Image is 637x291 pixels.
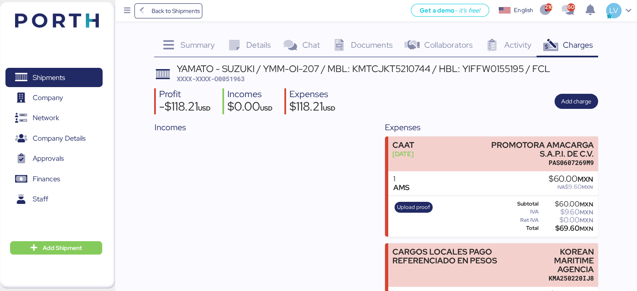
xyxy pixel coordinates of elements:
[392,149,414,158] div: [DATE]
[504,39,531,50] span: Activity
[120,4,134,18] button: Menu
[580,225,593,232] span: MXN
[33,173,60,185] span: Finances
[473,158,594,167] div: PAS0607269M9
[5,190,103,209] a: Staff
[549,175,593,184] div: $60.00
[246,39,271,50] span: Details
[10,241,102,255] button: Add Shipment
[385,121,598,134] div: Expenses
[302,39,320,50] span: Chat
[540,209,593,215] div: $9.60
[395,202,433,213] button: Upload proof
[540,201,593,207] div: $60.00
[5,68,103,87] a: Shipments
[503,217,539,223] div: Ret IVA
[43,243,82,253] span: Add Shipment
[33,152,64,165] span: Approvals
[524,274,594,283] div: KMA250220IJ8
[5,88,103,108] a: Company
[554,94,598,109] button: Add charge
[580,201,593,208] span: MXN
[580,209,593,216] span: MXN
[198,104,211,112] span: USD
[397,203,430,212] span: Upload proof
[503,209,539,215] div: IVA
[5,108,103,128] a: Network
[323,104,335,112] span: USD
[227,100,273,115] div: $0.00
[582,184,593,191] span: MXN
[151,6,199,16] span: Back to Shipments
[154,121,367,134] div: Incomes
[351,39,393,50] span: Documents
[549,184,593,190] div: $9.60
[540,225,593,232] div: $69.60
[33,132,85,144] span: Company Details
[5,129,103,148] a: Company Details
[134,3,203,18] a: Back to Shipments
[181,39,215,50] span: Summary
[562,39,593,50] span: Charges
[227,88,273,100] div: Incomes
[393,175,410,183] div: 1
[393,183,410,192] div: AMS
[159,88,211,100] div: Profit
[177,64,550,73] div: YAMATO - SUZUKI / YMM-OI-207 / MBL: KMTCJKT5210744 / HBL: YIFFW0155195 / FCL
[33,112,59,124] span: Network
[392,141,414,149] div: CAAT
[177,75,245,83] span: XXXX-XXXX-O0051963
[5,170,103,189] a: Finances
[503,225,539,231] div: Total
[424,39,473,50] span: Collaborators
[561,96,591,106] span: Add charge
[289,88,335,100] div: Expenses
[473,141,594,158] div: PROMOTORA AMACARGA S.A.P.I. DE C.V.
[503,201,539,207] div: Subtotal
[578,175,593,184] span: MXN
[514,6,533,15] div: English
[540,217,593,223] div: $0.00
[33,72,65,84] span: Shipments
[33,193,48,205] span: Staff
[289,100,335,115] div: $118.21
[260,104,273,112] span: USD
[5,149,103,168] a: Approvals
[392,247,520,265] div: CARGOS LOCALES PAGO REFERENCIADO EN PESOS
[580,216,593,224] span: MXN
[33,92,63,104] span: Company
[159,100,211,115] div: -$118.21
[524,247,594,274] div: KOREAN MARITIME AGENCIA
[609,5,618,16] span: LV
[557,184,565,191] span: IVA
